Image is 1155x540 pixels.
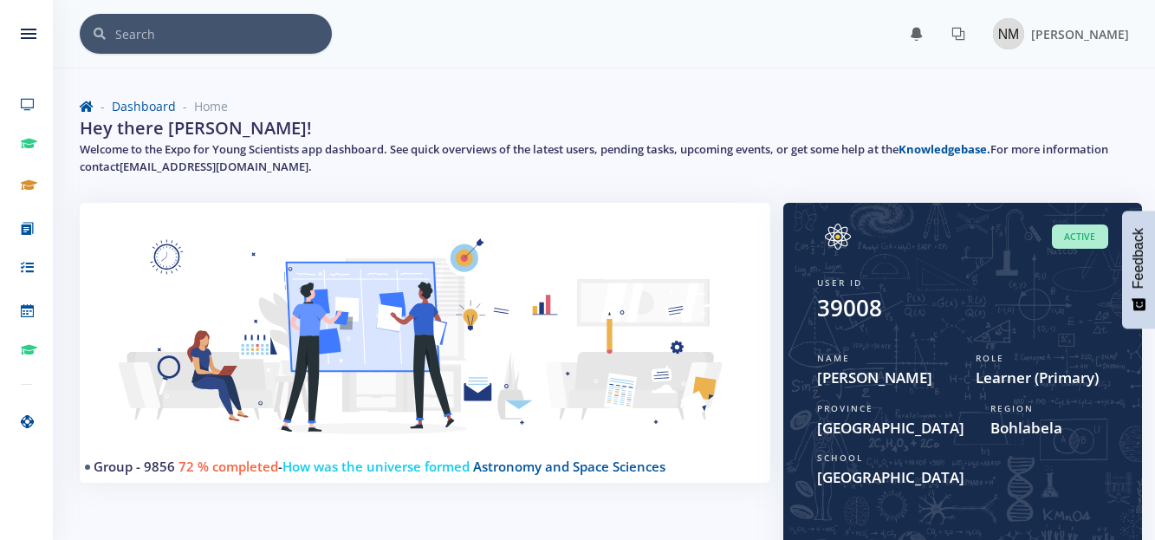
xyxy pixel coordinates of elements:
img: Image placeholder [817,224,859,250]
span: [PERSON_NAME] [1031,26,1129,42]
span: Province [817,402,873,414]
h2: Hey there [PERSON_NAME]! [80,115,312,141]
a: Group - 9856 [94,458,175,475]
span: [PERSON_NAME] [817,367,950,389]
span: Role [976,352,1004,364]
span: [GEOGRAPHIC_DATA] [817,466,1108,489]
nav: breadcrumb [80,97,1129,115]
span: Region [990,402,1034,414]
span: Astronomy and Space Sciences [473,458,665,475]
h4: - [94,457,743,477]
span: Feedback [1131,228,1146,289]
span: School [817,452,863,464]
a: [EMAIL_ADDRESS][DOMAIN_NAME] [120,159,308,174]
img: Learner [101,224,749,470]
span: Learner (Primary) [976,367,1108,389]
button: Feedback - Show survey [1122,211,1155,329]
img: Image placeholder [993,18,1024,49]
input: Search [115,14,332,54]
span: Active [1052,224,1108,250]
span: How was the universe formed [282,458,470,475]
span: Name [817,352,850,364]
a: Image placeholder [PERSON_NAME] [979,15,1129,53]
span: [GEOGRAPHIC_DATA] [817,417,964,439]
a: Dashboard [112,98,176,114]
h5: Welcome to the Expo for Young Scientists app dashboard. See quick overviews of the latest users, ... [80,141,1129,175]
li: Home [176,97,228,115]
div: 39008 [817,291,882,325]
span: 72 % completed [178,458,278,475]
span: User ID [817,277,862,289]
a: Knowledgebase. [899,141,990,157]
span: Bohlabela [990,417,1108,439]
